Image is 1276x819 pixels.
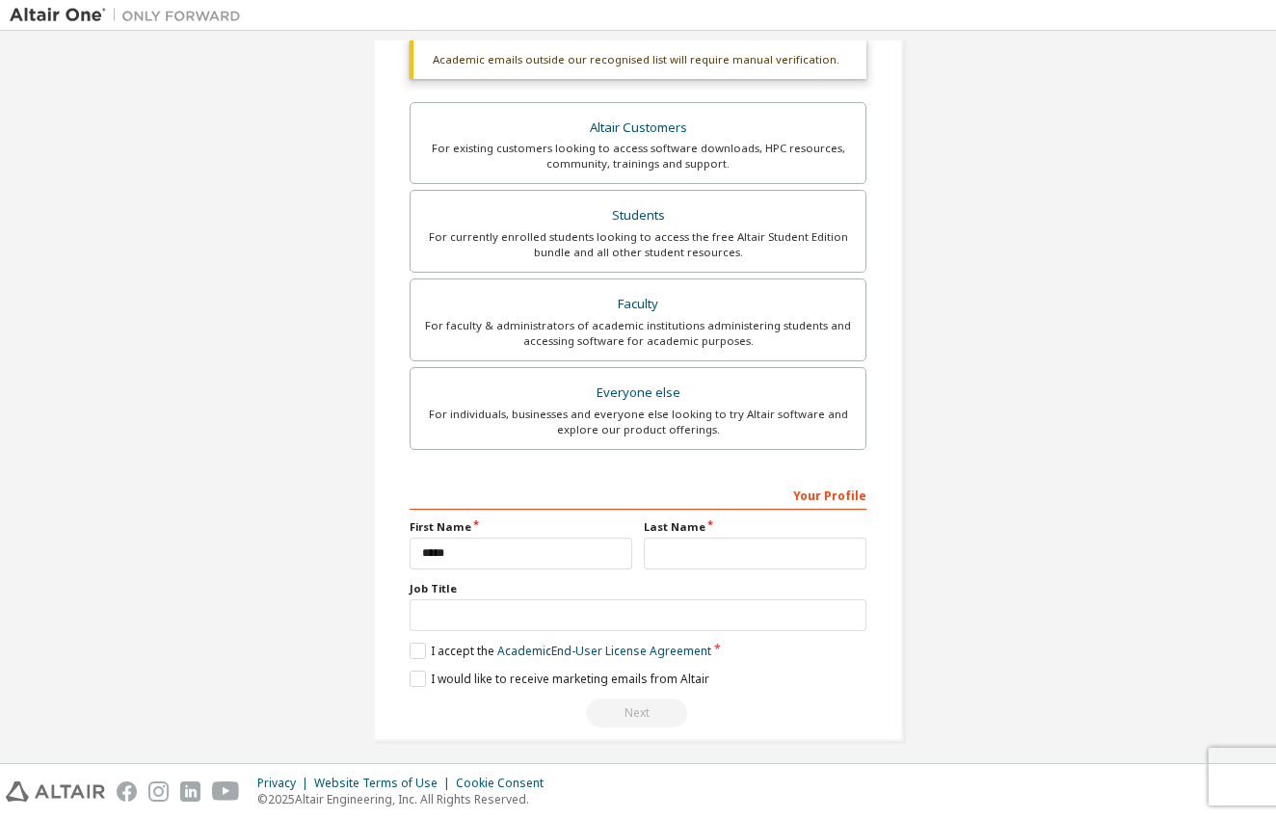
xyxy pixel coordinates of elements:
label: Last Name [644,519,866,535]
img: instagram.svg [148,781,169,802]
img: facebook.svg [117,781,137,802]
div: For individuals, businesses and everyone else looking to try Altair software and explore our prod... [422,407,854,437]
div: Students [422,202,854,229]
div: Everyone else [422,380,854,407]
div: Privacy [257,776,314,791]
div: Altair Customers [422,115,854,142]
label: I accept the [410,643,711,659]
label: First Name [410,519,632,535]
div: Website Terms of Use [314,776,456,791]
div: Read and acccept EULA to continue [410,699,866,727]
div: Your Profile [410,479,866,510]
div: For faculty & administrators of academic institutions administering students and accessing softwa... [422,318,854,349]
img: Altair One [10,6,251,25]
div: For currently enrolled students looking to access the free Altair Student Edition bundle and all ... [422,229,854,260]
label: I would like to receive marketing emails from Altair [410,671,709,687]
p: © 2025 Altair Engineering, Inc. All Rights Reserved. [257,791,555,807]
img: linkedin.svg [180,781,200,802]
a: Academic End-User License Agreement [497,643,711,659]
div: For existing customers looking to access software downloads, HPC resources, community, trainings ... [422,141,854,172]
div: Faculty [422,291,854,318]
img: altair_logo.svg [6,781,105,802]
div: Academic emails outside our recognised list will require manual verification. [410,40,866,79]
div: Cookie Consent [456,776,555,791]
img: youtube.svg [212,781,240,802]
label: Job Title [410,581,866,596]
